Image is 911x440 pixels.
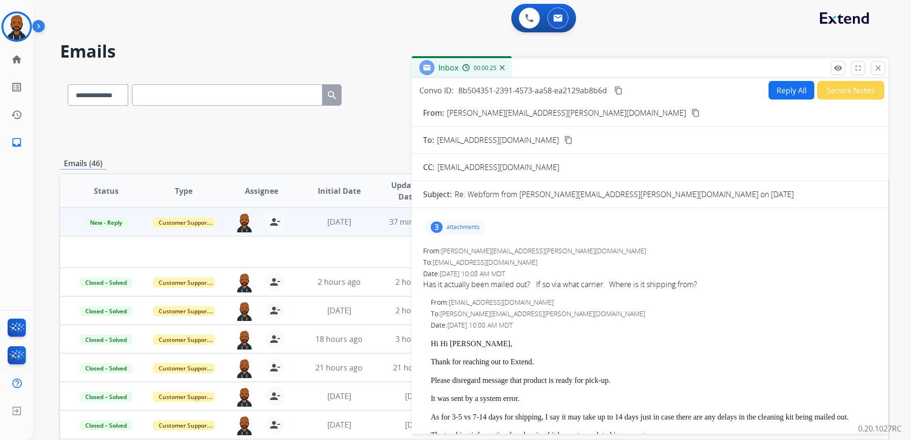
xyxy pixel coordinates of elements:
[11,54,22,65] mat-icon: home
[327,391,351,401] span: [DATE]
[431,431,877,440] p: The tracking information for cleaning kit has not populated in our system.
[437,134,559,146] span: [EMAIL_ADDRESS][DOMAIN_NAME]
[327,305,351,316] span: [DATE]
[446,223,480,231] p: attachments
[834,64,842,72] mat-icon: remove_red_eye
[269,419,281,430] mat-icon: person_remove
[440,269,505,278] span: [DATE] 10:08 AM MDT
[269,333,281,345] mat-icon: person_remove
[474,64,496,72] span: 00:00:25
[153,218,215,228] span: Customer Support
[326,90,338,101] mat-icon: search
[817,81,884,100] button: Secure Notes
[769,81,814,100] button: Reply All
[614,86,623,95] mat-icon: content_copy
[60,42,888,61] h2: Emails
[327,217,351,227] span: [DATE]
[423,107,444,119] p: From:
[153,392,215,402] span: Customer Support
[235,358,254,378] img: agent-avatar
[235,415,254,435] img: agent-avatar
[438,62,458,73] span: Inbox
[269,305,281,316] mat-icon: person_remove
[11,137,22,148] mat-icon: inbox
[327,420,351,430] span: [DATE]
[431,298,877,307] div: From:
[386,180,429,202] span: Updated Date
[269,276,281,288] mat-icon: person_remove
[80,306,132,316] span: Closed – Solved
[458,85,607,96] span: 8b504351-2391-4573-aa58-ea2129ab8b6d
[564,136,573,144] mat-icon: content_copy
[235,330,254,350] img: agent-avatar
[447,107,686,119] p: [PERSON_NAME][EMAIL_ADDRESS][PERSON_NAME][DOMAIN_NAME]
[437,162,559,172] span: [EMAIL_ADDRESS][DOMAIN_NAME]
[269,216,281,228] mat-icon: person_remove
[440,309,645,318] span: [PERSON_NAME][EMAIL_ADDRESS][PERSON_NAME][DOMAIN_NAME]
[235,272,254,292] img: agent-avatar
[405,420,429,430] span: [DATE]
[423,269,877,279] div: Date:
[431,394,877,403] p: It was sent by a system error.
[431,309,877,319] div: To:
[175,185,192,197] span: Type
[423,189,452,200] p: Subject:
[153,420,215,430] span: Customer Support
[80,420,132,430] span: Closed – Solved
[447,320,513,330] span: [DATE] 10:00 AM MDT
[153,335,215,345] span: Customer Support
[11,81,22,93] mat-icon: list_alt
[858,423,901,434] p: 0.20.1027RC
[80,363,132,373] span: Closed – Solved
[854,64,862,72] mat-icon: fullscreen
[315,334,363,344] span: 18 hours ago
[431,340,877,348] p: Hi Hi [PERSON_NAME],
[269,362,281,373] mat-icon: person_remove
[433,258,537,267] span: [EMAIL_ADDRESS][DOMAIN_NAME]
[441,246,646,255] span: [PERSON_NAME][EMAIL_ADDRESS][PERSON_NAME][DOMAIN_NAME]
[423,258,877,267] div: To:
[395,334,438,344] span: 3 hours ago
[153,278,215,288] span: Customer Support
[3,13,30,40] img: avatar
[269,390,281,402] mat-icon: person_remove
[80,335,132,345] span: Closed – Solved
[389,217,445,227] span: 37 minutes ago
[318,277,361,287] span: 2 hours ago
[431,376,877,385] p: Please disregard message that product is ready for pick-up.
[84,218,128,228] span: New - Reply
[423,246,877,256] div: From:
[431,413,877,421] p: As for 3-5 vs 7-14 days for shipping, I say it may take up to 14 days just in case there are any ...
[431,358,877,366] p: Thank for reaching out to Extend.
[80,392,132,402] span: Closed – Solved
[393,362,440,373] span: 21 hours ago
[431,221,443,233] div: 3
[60,158,106,170] p: Emails (46)
[235,301,254,321] img: agent-avatar
[395,277,438,287] span: 2 hours ago
[11,109,22,120] mat-icon: history
[315,362,363,373] span: 21 hours ago
[874,64,882,72] mat-icon: close
[419,85,454,96] p: Convo ID:
[235,387,254,407] img: agent-avatar
[153,363,215,373] span: Customer Support
[423,161,435,173] p: CC:
[455,189,794,200] p: Re: Webform from [PERSON_NAME][EMAIL_ADDRESS][PERSON_NAME][DOMAIN_NAME] on [DATE]
[449,298,554,307] span: [EMAIL_ADDRESS][DOMAIN_NAME]
[153,306,215,316] span: Customer Support
[691,109,700,117] mat-icon: content_copy
[423,279,877,290] div: Has it actually been mailed out? If so via what carrier. Where is it shipping from?
[94,185,119,197] span: Status
[405,391,429,401] span: [DATE]
[245,185,278,197] span: Assignee
[423,134,434,146] p: To:
[431,320,877,330] div: Date:
[80,278,132,288] span: Closed – Solved
[395,305,438,316] span: 2 hours ago
[235,212,254,232] img: agent-avatar
[318,185,361,197] span: Initial Date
